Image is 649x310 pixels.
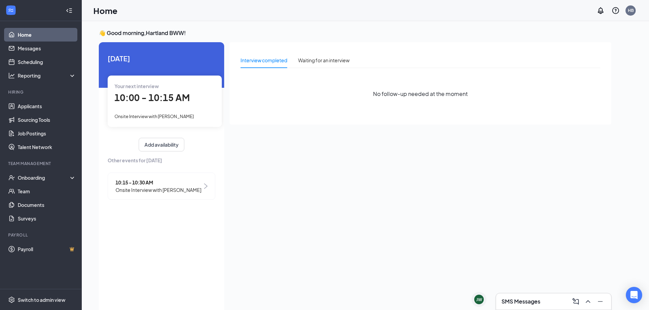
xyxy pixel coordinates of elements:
[114,92,190,103] span: 10:00 - 10:15 AM
[18,28,76,42] a: Home
[476,297,482,303] div: JW
[114,83,159,89] span: Your next interview
[115,186,201,194] span: Onsite Interview with [PERSON_NAME]
[8,174,15,181] svg: UserCheck
[66,7,73,14] svg: Collapse
[18,127,76,140] a: Job Postings
[373,89,468,98] span: No follow-up needed at the moment
[93,5,118,16] h1: Home
[7,7,14,14] svg: WorkstreamLogo
[612,6,620,15] svg: QuestionInfo
[18,296,65,303] div: Switch to admin view
[570,296,581,307] button: ComposeMessage
[18,99,76,113] a: Applicants
[18,212,76,225] a: Surveys
[114,114,194,119] span: Onsite Interview with [PERSON_NAME]
[572,297,580,306] svg: ComposeMessage
[108,157,215,164] span: Other events for [DATE]
[18,55,76,69] a: Scheduling
[241,56,287,64] div: Interview completed
[596,297,604,306] svg: Minimize
[18,72,76,79] div: Reporting
[501,298,540,305] h3: SMS Messages
[8,161,75,166] div: Team Management
[115,179,201,186] span: 10:15 - 10:30 AM
[18,198,76,212] a: Documents
[298,56,350,64] div: Waiting for an interview
[99,29,611,37] h3: 👋 Good morning, Hartland BWW !
[8,296,15,303] svg: Settings
[18,140,76,154] a: Talent Network
[584,297,592,306] svg: ChevronUp
[139,138,184,151] button: Add availability
[595,296,606,307] button: Minimize
[8,232,75,238] div: Payroll
[8,72,15,79] svg: Analysis
[108,53,215,64] span: [DATE]
[628,7,634,13] div: HB
[626,287,642,303] div: Open Intercom Messenger
[597,6,605,15] svg: Notifications
[18,174,70,181] div: Onboarding
[18,113,76,127] a: Sourcing Tools
[583,296,593,307] button: ChevronUp
[18,184,76,198] a: Team
[8,89,75,95] div: Hiring
[18,42,76,55] a: Messages
[18,242,76,256] a: PayrollCrown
